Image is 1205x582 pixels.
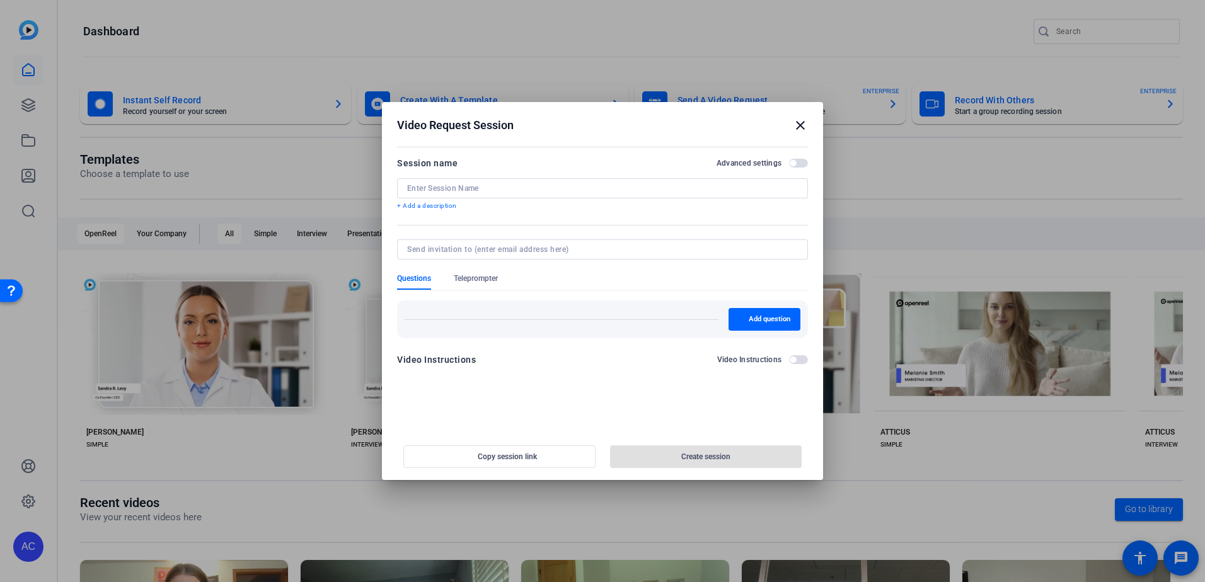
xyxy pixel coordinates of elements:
h2: Advanced settings [717,158,781,168]
div: Session name [397,156,458,171]
span: Teleprompter [454,273,498,283]
input: Send invitation to (enter email address here) [407,244,793,254]
span: Questions [397,273,431,283]
div: Video Instructions [397,352,476,367]
p: + Add a description [397,201,808,211]
button: Add question [729,308,800,331]
input: Enter Session Name [407,183,798,193]
h2: Video Instructions [717,355,782,365]
span: Add question [749,314,790,324]
div: Video Request Session [397,118,808,133]
mat-icon: close [793,118,808,133]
